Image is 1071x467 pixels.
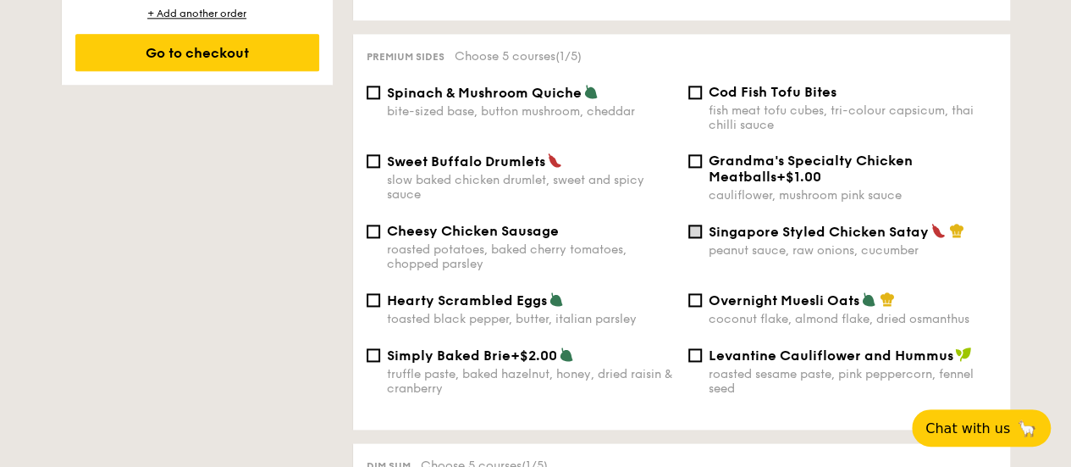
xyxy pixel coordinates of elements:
[387,223,559,239] span: Cheesy Chicken Sausage
[387,367,675,396] div: truffle paste, baked hazelnut, honey, dried raisin & cranberry
[930,223,946,238] img: icon-spicy.37a8142b.svg
[709,292,859,309] span: Overnight Muesli Oats
[688,225,702,238] input: Singapore Styled Chicken Sataypeanut sauce, raw onions, cucumber
[387,104,675,119] div: bite-sized base, button mushroom, cheddar
[559,347,574,362] img: icon-vegetarian.fe4039eb.svg
[912,409,1051,447] button: Chat with us🦙
[549,292,564,307] img: icon-vegetarian.fe4039eb.svg
[955,347,972,362] img: icon-vegan.f8ff3823.svg
[709,347,953,364] span: Levantine Cauliflower and Hummus
[367,51,444,63] span: Premium sides
[387,153,545,170] span: Sweet Buffalo Drumlets
[387,173,675,202] div: slow baked chicken drumlet, sweet and spicy sauce
[880,292,895,307] img: icon-chef-hat.a58ddaea.svg
[709,312,996,326] div: coconut flake, almond flake, dried osmanthus
[709,224,929,240] span: Singapore Styled Chicken Satay
[709,103,996,132] div: fish meat tofu cubes, tri-colour capsicum, thai chilli sauce
[455,49,582,64] span: Choose 5 courses
[709,243,996,258] div: peanut sauce, raw onions, cucumber
[387,85,582,101] span: Spinach & Mushroom Quiche
[688,86,702,99] input: Cod Fish Tofu Bitesfish meat tofu cubes, tri-colour capsicum, thai chilli sauce
[555,49,582,64] span: (1/5)
[387,292,547,309] span: Hearty Scrambled Eggs
[709,188,996,203] div: cauliflower, mushroom pink sauce
[1017,419,1037,438] span: 🦙
[75,34,319,71] div: Go to checkout
[367,225,380,238] input: Cheesy Chicken Sausageroasted potatoes, baked cherry tomatoes, chopped parsley
[367,154,380,168] input: Sweet Buffalo Drumletsslow baked chicken drumlet, sweet and spicy sauce
[709,153,913,185] span: Grandma's Specialty Chicken Meatballs
[511,347,557,364] span: +$2.00
[709,367,996,396] div: roasted sesame paste, pink peppercorn, fennel seed
[367,293,380,307] input: Hearty Scrambled Eggstoasted black pepper, butter, italian parsley
[925,420,1010,436] span: Chat with us
[688,348,702,362] input: Levantine Cauliflower and Hummusroasted sesame paste, pink peppercorn, fennel seed
[776,169,821,185] span: +$1.00
[367,348,380,362] input: Simply Baked Brie+$2.00truffle paste, baked hazelnut, honey, dried raisin & cranberry
[547,153,562,168] img: icon-spicy.37a8142b.svg
[387,242,675,271] div: roasted potatoes, baked cherry tomatoes, chopped parsley
[387,312,675,326] div: toasted black pepper, butter, italian parsley
[387,347,511,364] span: Simply Baked Brie
[75,7,319,20] div: + Add another order
[949,223,964,238] img: icon-chef-hat.a58ddaea.svg
[861,292,876,307] img: icon-vegetarian.fe4039eb.svg
[688,154,702,168] input: Grandma's Specialty Chicken Meatballs+$1.00cauliflower, mushroom pink sauce
[688,293,702,307] input: Overnight Muesli Oatscoconut flake, almond flake, dried osmanthus
[709,84,836,100] span: Cod Fish Tofu Bites
[583,84,599,99] img: icon-vegetarian.fe4039eb.svg
[367,86,380,99] input: Spinach & Mushroom Quichebite-sized base, button mushroom, cheddar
